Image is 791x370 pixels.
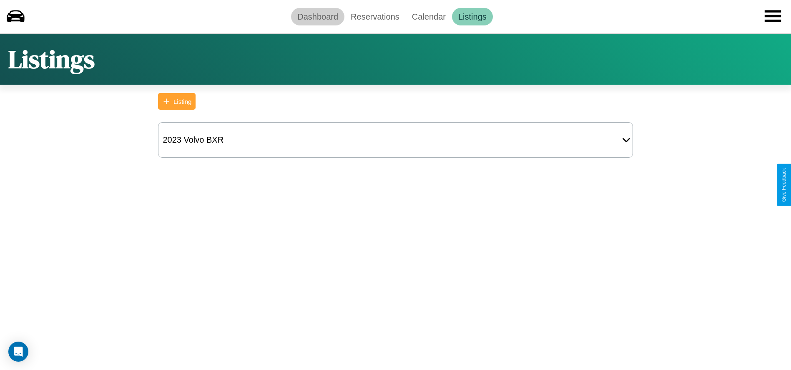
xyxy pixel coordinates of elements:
h1: Listings [8,42,95,76]
button: Listing [158,93,196,110]
div: Listing [173,98,191,105]
div: Give Feedback [781,168,787,202]
a: Listings [452,8,493,25]
a: Reservations [344,8,406,25]
a: Dashboard [291,8,344,25]
a: Calendar [406,8,452,25]
div: 2023 Volvo BXR [158,131,228,149]
div: Open Intercom Messenger [8,342,28,362]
